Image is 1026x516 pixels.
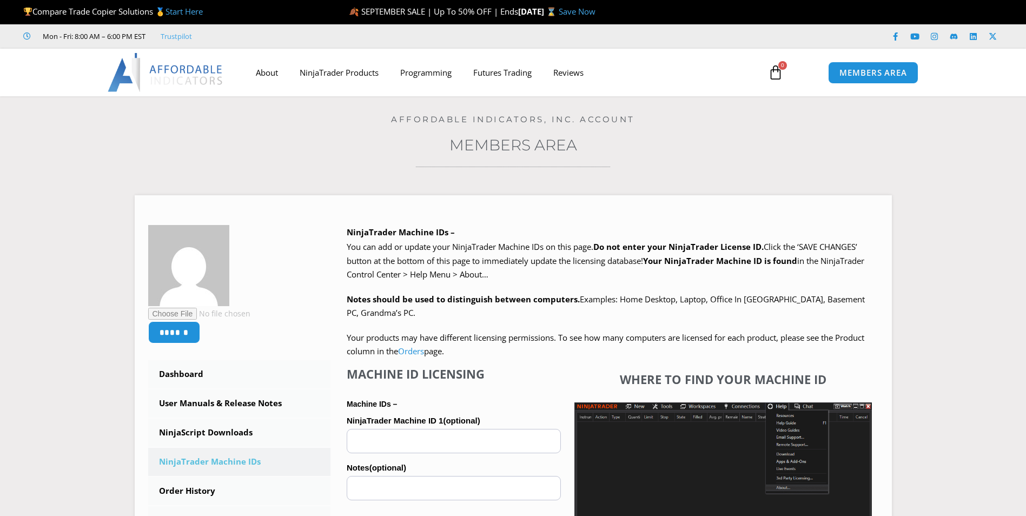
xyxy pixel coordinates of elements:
span: Your products may have different licensing permissions. To see how many computers are licensed fo... [347,332,864,357]
a: About [245,60,289,85]
a: 0 [752,57,799,88]
b: Do not enter your NinjaTrader License ID. [593,241,764,252]
h4: Where to find your Machine ID [574,372,872,386]
a: Members Area [449,136,577,154]
a: Trustpilot [161,30,192,43]
img: 🏆 [24,8,32,16]
strong: Notes should be used to distinguish between computers. [347,294,580,305]
a: Programming [389,60,462,85]
a: Affordable Indicators, Inc. Account [391,114,635,124]
a: MEMBERS AREA [828,62,918,84]
strong: [DATE] ⌛ [518,6,559,17]
span: MEMBERS AREA [839,69,907,77]
strong: Your NinjaTrader Machine ID is found [643,255,797,266]
span: (optional) [369,463,406,472]
h4: Machine ID Licensing [347,367,561,381]
span: Mon - Fri: 8:00 AM – 6:00 PM EST [40,30,145,43]
strong: Machine IDs – [347,400,397,408]
nav: Menu [245,60,756,85]
a: Order History [148,477,331,505]
span: 🍂 SEPTEMBER SALE | Up To 50% OFF | Ends [349,6,518,17]
img: LogoAI | Affordable Indicators – NinjaTrader [108,53,224,92]
span: You can add or update your NinjaTrader Machine IDs on this page. [347,241,593,252]
a: NinjaTrader Products [289,60,389,85]
span: Click the ‘SAVE CHANGES’ button at the bottom of this page to immediately update the licensing da... [347,241,864,280]
a: Orders [398,346,424,356]
label: NinjaTrader Machine ID 1 [347,413,561,429]
span: 0 [778,61,787,70]
b: NinjaTrader Machine IDs – [347,227,455,237]
a: Start Here [166,6,203,17]
a: Futures Trading [462,60,542,85]
img: 52061d9f98bd53aefa6f73ecda033e872012043dfaddee8f0085e9598a39e5fd [148,225,229,306]
a: Save Now [559,6,595,17]
span: Examples: Home Desktop, Laptop, Office In [GEOGRAPHIC_DATA], Basement PC, Grandma’s PC. [347,294,865,319]
span: Compare Trade Copier Solutions 🥇 [23,6,203,17]
a: NinjaScript Downloads [148,419,331,447]
a: Dashboard [148,360,331,388]
a: User Manuals & Release Notes [148,389,331,418]
a: Reviews [542,60,594,85]
label: Notes [347,460,561,476]
span: (optional) [443,416,480,425]
a: NinjaTrader Machine IDs [148,448,331,476]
